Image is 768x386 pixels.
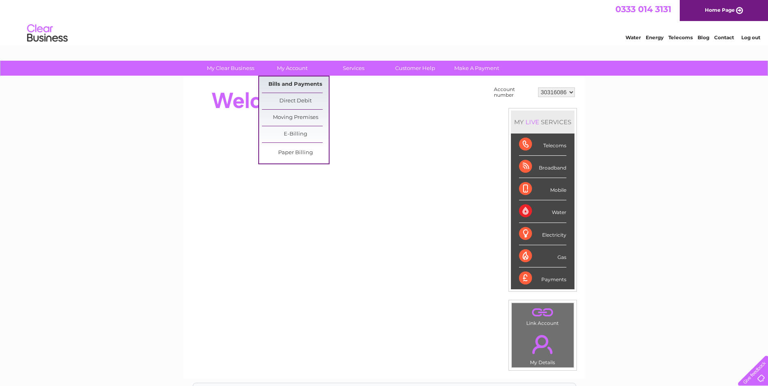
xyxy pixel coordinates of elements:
[262,110,329,126] a: Moving Premises
[443,61,510,76] a: Make A Payment
[519,267,566,289] div: Payments
[519,156,566,178] div: Broadband
[646,34,664,40] a: Energy
[625,34,641,40] a: Water
[27,21,68,46] img: logo.png
[524,118,541,126] div: LIVE
[262,126,329,142] a: E-Billing
[262,76,329,93] a: Bills and Payments
[615,4,671,14] a: 0333 014 3131
[514,330,572,358] a: .
[511,328,574,368] td: My Details
[519,223,566,245] div: Electricity
[511,110,574,134] div: MY SERVICES
[668,34,693,40] a: Telecoms
[511,303,574,328] td: Link Account
[714,34,734,40] a: Contact
[259,61,325,76] a: My Account
[262,93,329,109] a: Direct Debit
[193,4,576,39] div: Clear Business is a trading name of Verastar Limited (registered in [GEOGRAPHIC_DATA] No. 3667643...
[382,61,449,76] a: Customer Help
[197,61,264,76] a: My Clear Business
[519,200,566,223] div: Water
[262,145,329,161] a: Paper Billing
[519,178,566,200] div: Mobile
[492,85,536,100] td: Account number
[519,245,566,267] div: Gas
[514,305,572,319] a: .
[698,34,709,40] a: Blog
[741,34,760,40] a: Log out
[519,134,566,156] div: Telecoms
[320,61,387,76] a: Services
